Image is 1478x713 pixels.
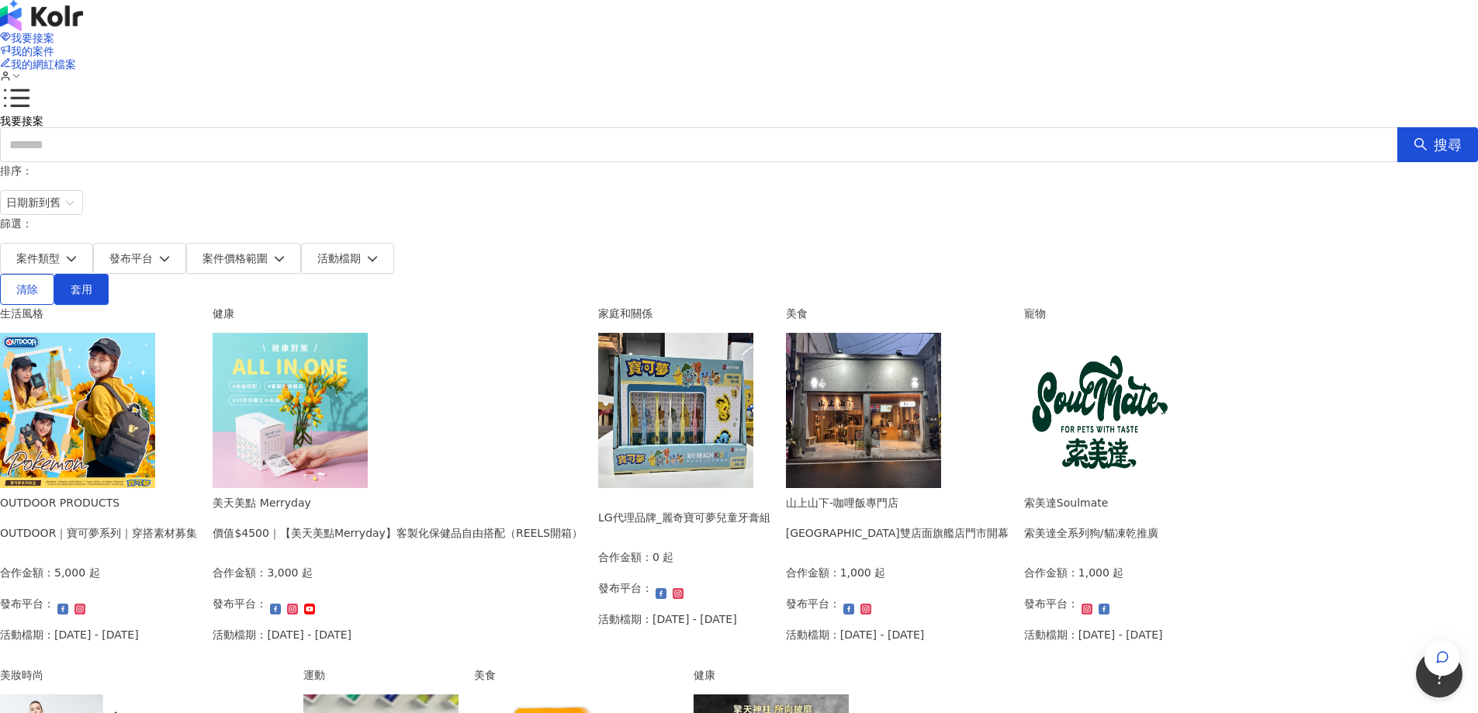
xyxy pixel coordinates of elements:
[598,549,652,566] p: 合作金額：
[11,32,54,44] span: 我要接案
[598,580,652,597] p: 發布平台：
[598,611,737,628] p: 活動檔期：[DATE] - [DATE]
[213,305,583,322] div: 健康
[1024,524,1158,542] div: 索美達全系列狗/貓凍乾推廣
[202,252,268,265] span: 案件價格範圍
[213,626,351,643] p: 活動檔期：[DATE] - [DATE]
[317,252,361,265] span: 活動檔期
[16,283,38,296] span: 清除
[301,243,394,274] button: 活動檔期
[786,305,1009,322] div: 美食
[840,564,886,581] p: 1,000 起
[598,509,770,526] div: LG代理品牌_麗奇寶可夢兒童牙膏組
[786,626,925,643] p: 活動檔期：[DATE] - [DATE]
[213,595,267,612] p: 發布平台：
[71,283,92,296] span: 套用
[786,494,1009,511] div: 山上山下-咖哩飯專門店
[1024,564,1078,581] p: 合作金額：
[1078,564,1124,581] p: 1,000 起
[93,243,186,274] button: 發布平台
[1397,127,1478,162] button: 搜尋
[652,549,673,566] p: 0 起
[213,524,583,542] div: 價值$4500｜【美天美點Merryday】客製化保健品自由搭配（REELS開箱）
[598,305,770,322] div: 家庭和關係
[598,333,753,488] img: 麗奇寶可夢兒童牙刷組
[267,564,313,581] p: 3,000 起
[303,666,459,684] div: 運動
[16,252,60,265] span: 案件類型
[694,666,955,684] div: 健康
[786,564,840,581] p: 合作金額：
[6,191,77,214] span: 日期新到舊
[11,45,54,57] span: 我的案件
[54,274,109,305] button: 套用
[1024,626,1163,643] p: 活動檔期：[DATE] - [DATE]
[474,666,678,684] div: 美食
[1414,137,1428,151] span: search
[213,494,583,511] div: 美天美點 Merryday
[786,524,1009,542] div: [GEOGRAPHIC_DATA]雙店面旗艦店門市開幕
[786,595,840,612] p: 發布平台：
[1024,333,1179,488] img: 索美達凍乾生食
[1024,595,1078,612] p: 發布平台：
[1434,137,1462,154] span: 搜尋
[1024,494,1158,511] div: 索美達Soulmate
[213,564,267,581] p: 合作金額：
[11,58,76,71] span: 我的網紅檔案
[54,564,100,581] p: 5,000 起
[109,252,153,265] span: 發布平台
[786,333,941,488] img: 山上山下：主打「咖哩飯全新菜單」與全新門市營運、桑心茶室：新品包括「打米麻糬鮮奶」、「義式冰淇淋」、「麵茶奶蓋」 加值亮點：與日本插畫家合作的「聯名限定新品」、提袋與周邊商品同步推出
[213,333,368,488] img: 客製化保健食品
[1416,651,1462,697] iframe: Help Scout Beacon - Open
[186,243,301,274] button: 案件價格範圍
[1024,305,1179,322] div: 寵物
